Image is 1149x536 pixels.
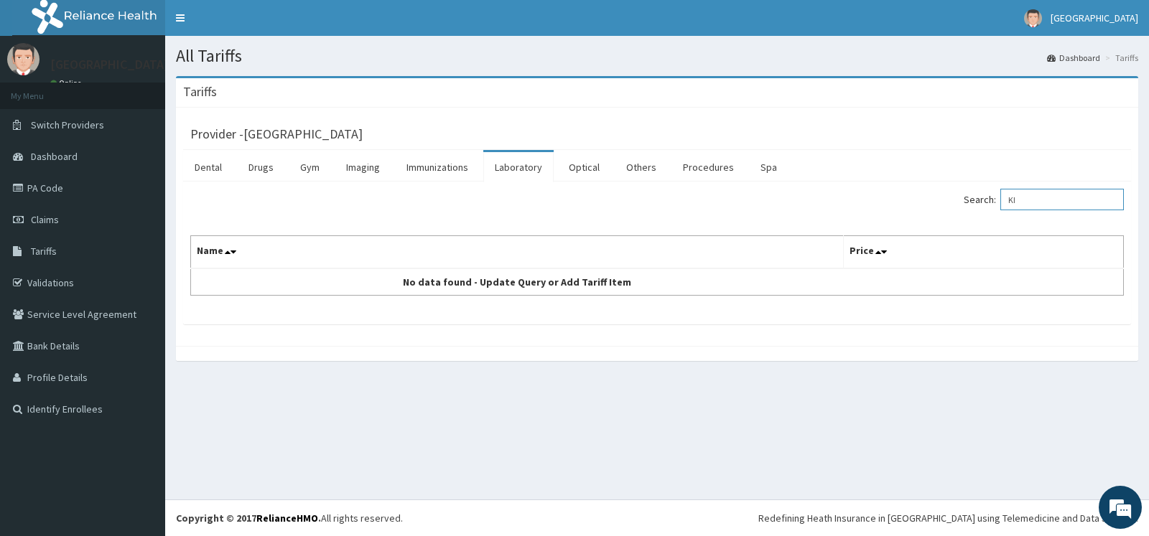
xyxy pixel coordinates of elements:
a: Spa [749,152,789,182]
p: [GEOGRAPHIC_DATA] [50,58,169,71]
a: Gym [289,152,331,182]
div: Minimize live chat window [236,7,270,42]
img: d_794563401_company_1708531726252_794563401 [27,72,58,108]
a: Optical [557,152,611,182]
th: Price [844,236,1124,269]
a: Drugs [237,152,285,182]
h3: Provider - [GEOGRAPHIC_DATA] [190,128,363,141]
img: User Image [7,43,39,75]
span: Switch Providers [31,118,104,131]
input: Search: [1000,189,1124,210]
span: [GEOGRAPHIC_DATA] [1051,11,1138,24]
li: Tariffs [1102,52,1138,64]
footer: All rights reserved. [165,499,1149,536]
a: Dental [183,152,233,182]
span: We're online! [83,171,198,316]
a: Immunizations [395,152,480,182]
a: Laboratory [483,152,554,182]
td: No data found - Update Query or Add Tariff Item [191,268,844,296]
span: Dashboard [31,150,78,163]
strong: Copyright © 2017 . [176,512,321,525]
h3: Tariffs [183,85,217,98]
div: Redefining Heath Insurance in [GEOGRAPHIC_DATA] using Telemedicine and Data Science! [758,511,1138,525]
span: Claims [31,213,59,226]
div: Chat with us now [75,80,241,99]
h1: All Tariffs [176,47,1138,65]
a: Imaging [335,152,391,182]
a: Online [50,78,85,88]
a: RelianceHMO [256,512,318,525]
a: Procedures [671,152,745,182]
a: Others [615,152,668,182]
textarea: Type your message and hit 'Enter' [7,372,274,422]
label: Search: [964,189,1124,210]
span: Tariffs [31,245,57,258]
a: Dashboard [1047,52,1100,64]
img: User Image [1024,9,1042,27]
th: Name [191,236,844,269]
